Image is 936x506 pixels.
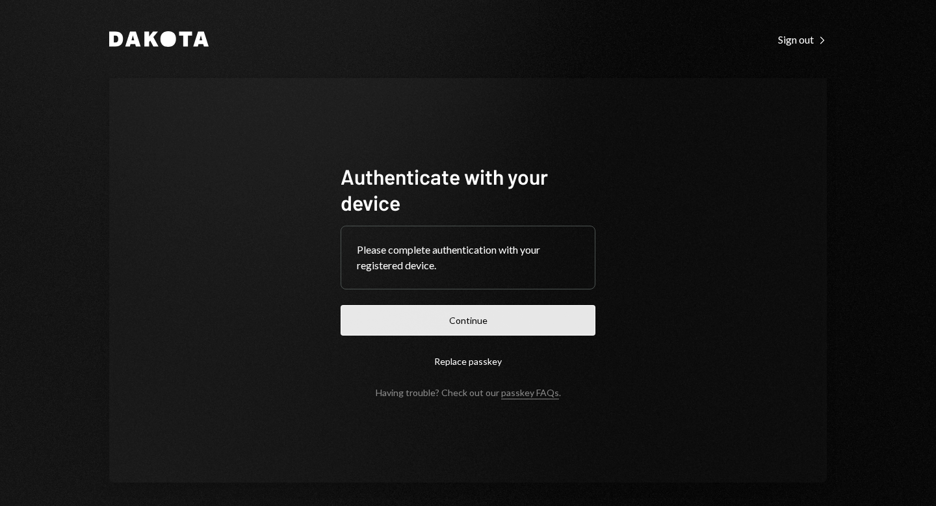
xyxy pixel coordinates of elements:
[341,305,595,336] button: Continue
[341,346,595,377] button: Replace passkey
[501,387,559,399] a: passkey FAQs
[341,163,595,215] h1: Authenticate with your device
[778,33,827,46] div: Sign out
[778,32,827,46] a: Sign out
[376,387,561,398] div: Having trouble? Check out our .
[357,242,579,273] div: Please complete authentication with your registered device.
